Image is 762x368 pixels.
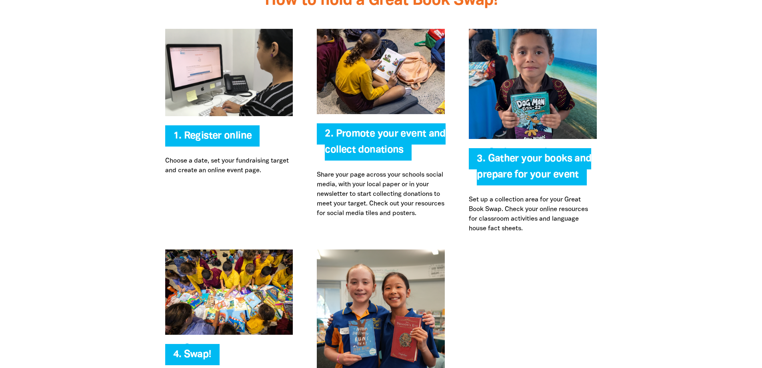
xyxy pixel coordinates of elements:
a: 1. Register online [173,131,252,141]
p: Share your page across your schools social media, with your local paper or in your newsletter to ... [317,170,445,218]
img: Swap! [165,249,293,335]
img: Gather your books and prepare for your event [469,29,597,139]
p: Choose a date, set your fundraising target and create an online event page. [165,156,293,175]
p: Set up a collection area for your Great Book Swap. Check your online resources for classroom acti... [469,195,597,233]
span: 3. Gather your books and prepare for your event [477,154,591,185]
span: 2. Promote your event and collect donations [325,129,445,161]
span: 4. Swap! [173,350,212,365]
img: Promote your event and collect donations [317,29,445,114]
